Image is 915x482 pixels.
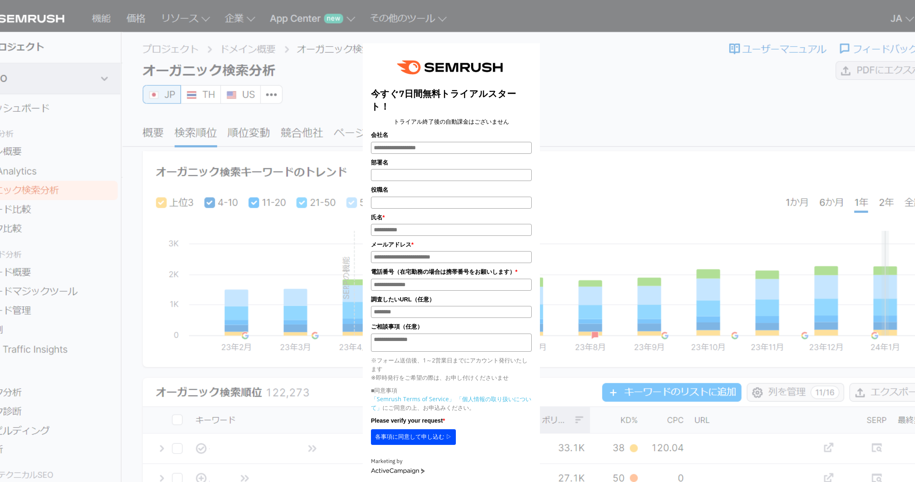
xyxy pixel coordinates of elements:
[371,117,532,126] center: トライアル終了後の自動課金はございません
[371,267,532,276] label: 電話番号（在宅勤務の場合は携帯番号をお願いします）
[371,240,532,249] label: メールアドレス
[371,295,532,304] label: 調査したいURL（任意）
[371,457,532,466] div: Marketing by
[371,386,532,395] p: ■同意事項
[391,52,511,83] img: image
[371,356,532,382] p: ※フォーム送信後、1～2営業日までにアカウント発行いたします ※即時発行をご希望の際は、お申し付けくださいませ
[371,87,532,113] h2: 今すぐ7日間無料トライアルスタート！
[371,322,532,331] label: ご相談事項（任意）
[371,185,532,194] label: 役職名
[371,158,532,167] label: 部署名
[371,213,532,222] label: 氏名
[371,130,532,139] label: 会社名
[371,416,532,425] label: Please verify your request
[371,395,532,412] p: にご同意の上、お申込みください。
[371,429,456,445] button: 各事項に同意して申し込む ▷
[371,395,455,403] a: 「Semrush Terms of Service」
[371,395,531,411] a: 「個人情報の取り扱いについて」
